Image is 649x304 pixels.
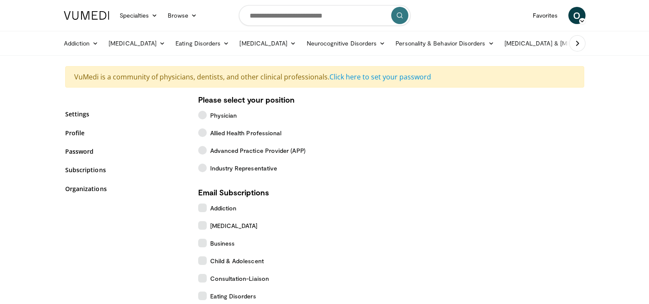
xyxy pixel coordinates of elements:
[210,292,256,301] span: Eating Disorders
[499,35,622,52] a: [MEDICAL_DATA] & [MEDICAL_DATA]
[329,72,431,82] a: Click here to set your password
[210,128,282,137] span: Allied Health Professional
[239,5,411,26] input: Search topics, interventions
[115,7,163,24] a: Specialties
[65,147,185,156] a: Password
[65,184,185,193] a: Organizations
[59,35,104,52] a: Addiction
[568,7,586,24] a: O
[65,128,185,137] a: Profile
[390,35,499,52] a: Personality & Behavior Disorders
[210,274,269,283] span: Consultation-Liaison
[234,35,301,52] a: [MEDICAL_DATA]
[210,164,278,173] span: Industry Representative
[198,95,295,104] strong: Please select your position
[210,111,237,120] span: Physician
[65,165,185,174] a: Subscriptions
[210,256,264,265] span: Child & Adolescent
[198,188,269,197] strong: Email Subscriptions
[210,221,258,230] span: [MEDICAL_DATA]
[210,239,235,248] span: Business
[210,146,305,155] span: Advanced Practice Provider (APP)
[163,7,202,24] a: Browse
[65,109,185,119] a: Settings
[65,66,584,88] div: VuMedi is a community of physicians, dentists, and other clinical professionals.
[528,7,563,24] a: Favorites
[170,35,234,52] a: Eating Disorders
[302,35,391,52] a: Neurocognitive Disorders
[64,11,109,20] img: VuMedi Logo
[210,204,237,213] span: Addiction
[103,35,170,52] a: [MEDICAL_DATA]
